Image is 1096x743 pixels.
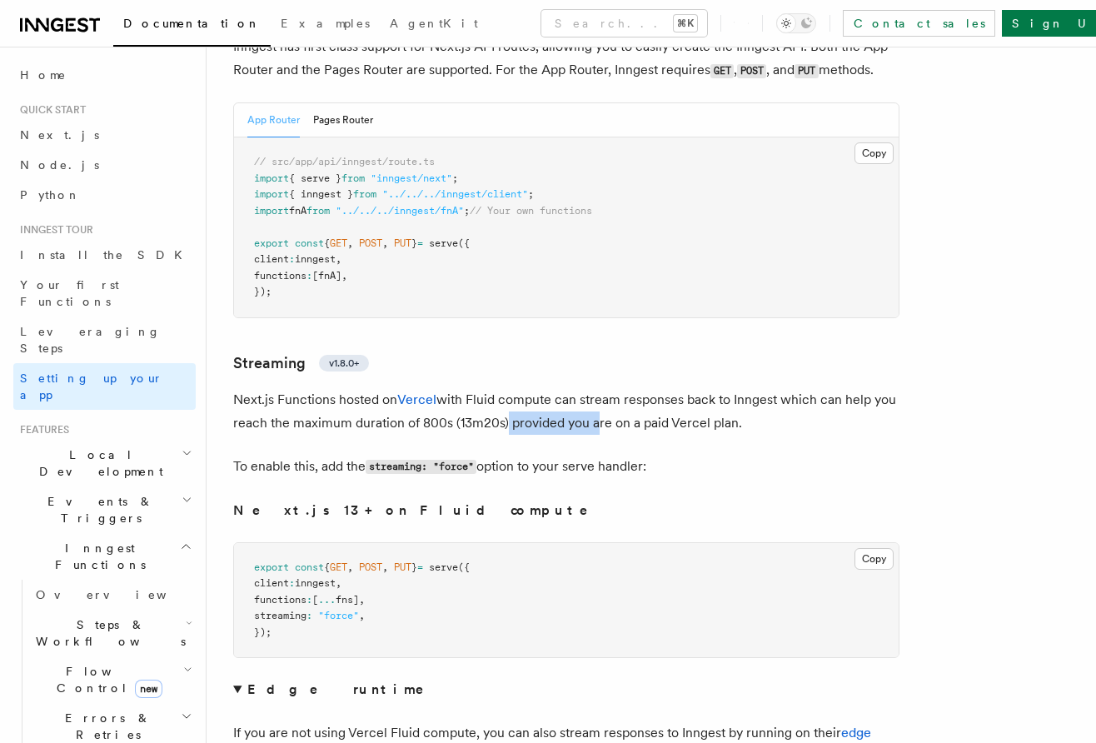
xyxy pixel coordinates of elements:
button: Events & Triggers [13,486,196,533]
button: Local Development [13,440,196,486]
span: , [359,594,365,606]
kbd: ⌘K [674,15,697,32]
span: [fnA] [312,270,341,282]
span: export [254,561,289,573]
span: } [411,561,417,573]
span: { [324,237,330,249]
strong: Edge runtime [247,681,447,697]
span: : [289,253,295,265]
strong: Next.js 13+ on Fluid compute [233,502,611,518]
span: } [411,237,417,249]
span: }); [254,626,272,638]
span: Events & Triggers [13,493,182,526]
span: Next.js [20,128,99,142]
span: [ [312,594,318,606]
a: Your first Functions [13,270,196,317]
span: Leveraging Steps [20,325,161,355]
span: const [295,237,324,249]
span: POST [359,561,382,573]
a: Overview [29,580,196,610]
span: import [254,172,289,184]
span: , [336,253,341,265]
span: Examples [281,17,370,30]
span: Setting up your app [20,371,163,401]
span: { serve } [289,172,341,184]
span: PUT [394,237,411,249]
button: Steps & Workflows [29,610,196,656]
button: Toggle dark mode [776,13,816,33]
span: = [417,237,423,249]
span: Node.js [20,158,99,172]
span: inngest [295,253,336,265]
span: : [289,577,295,589]
button: Copy [854,142,894,164]
span: Flow Control [29,663,183,696]
span: functions [254,594,306,606]
button: Inngest Functions [13,533,196,580]
a: Vercel [397,391,436,407]
span: v1.8.0+ [329,357,359,370]
a: Contact sales [843,10,995,37]
span: POST [359,237,382,249]
span: "../../../inngest/fnA" [336,205,464,217]
span: Python [20,188,81,202]
summary: Edge runtime [233,678,899,701]
span: }); [254,286,272,297]
span: Steps & Workflows [29,616,186,650]
span: "../../../inngest/client" [382,188,528,200]
span: PUT [394,561,411,573]
span: Documentation [123,17,261,30]
span: Install the SDK [20,248,192,262]
a: AgentKit [380,5,488,45]
span: ... [318,594,336,606]
a: Install the SDK [13,240,196,270]
span: Inngest Functions [13,540,180,573]
span: : [306,270,312,282]
a: Documentation [113,5,271,47]
span: : [306,610,312,621]
span: GET [330,561,347,573]
span: export [254,237,289,249]
span: ; [464,205,470,217]
span: "force" [318,610,359,621]
span: // Your own functions [470,205,592,217]
span: Errors & Retries [29,710,181,743]
span: Your first Functions [20,278,119,308]
span: ; [528,188,534,200]
span: ({ [458,561,470,573]
span: AgentKit [390,17,478,30]
a: Leveraging Steps [13,317,196,363]
span: Inngest tour [13,223,93,237]
span: , [341,270,347,282]
span: = [417,561,423,573]
span: fns] [336,594,359,606]
span: new [135,680,162,698]
button: Search...⌘K [541,10,707,37]
span: , [382,237,388,249]
span: GET [330,237,347,249]
a: Next.js [13,120,196,150]
a: Node.js [13,150,196,180]
code: POST [737,64,766,78]
span: client [254,577,289,589]
span: ({ [458,237,470,249]
a: Python [13,180,196,210]
p: Next.js Functions hosted on with Fluid compute can stream responses back to Inngest which can hel... [233,388,899,435]
span: : [306,594,312,606]
span: // src/app/api/inngest/route.ts [254,156,435,167]
span: client [254,253,289,265]
p: Inngest has first class support for Next.js API routes, allowing you to easily create the Inngest... [233,35,899,82]
span: fnA [289,205,306,217]
span: { [324,561,330,573]
span: , [336,577,341,589]
span: Local Development [13,446,182,480]
button: Copy [854,548,894,570]
a: Examples [271,5,380,45]
span: , [382,561,388,573]
a: Streamingv1.8.0+ [233,352,369,375]
span: inngest [295,577,336,589]
span: import [254,188,289,200]
span: const [295,561,324,573]
span: ; [452,172,458,184]
a: Setting up your app [13,363,196,410]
